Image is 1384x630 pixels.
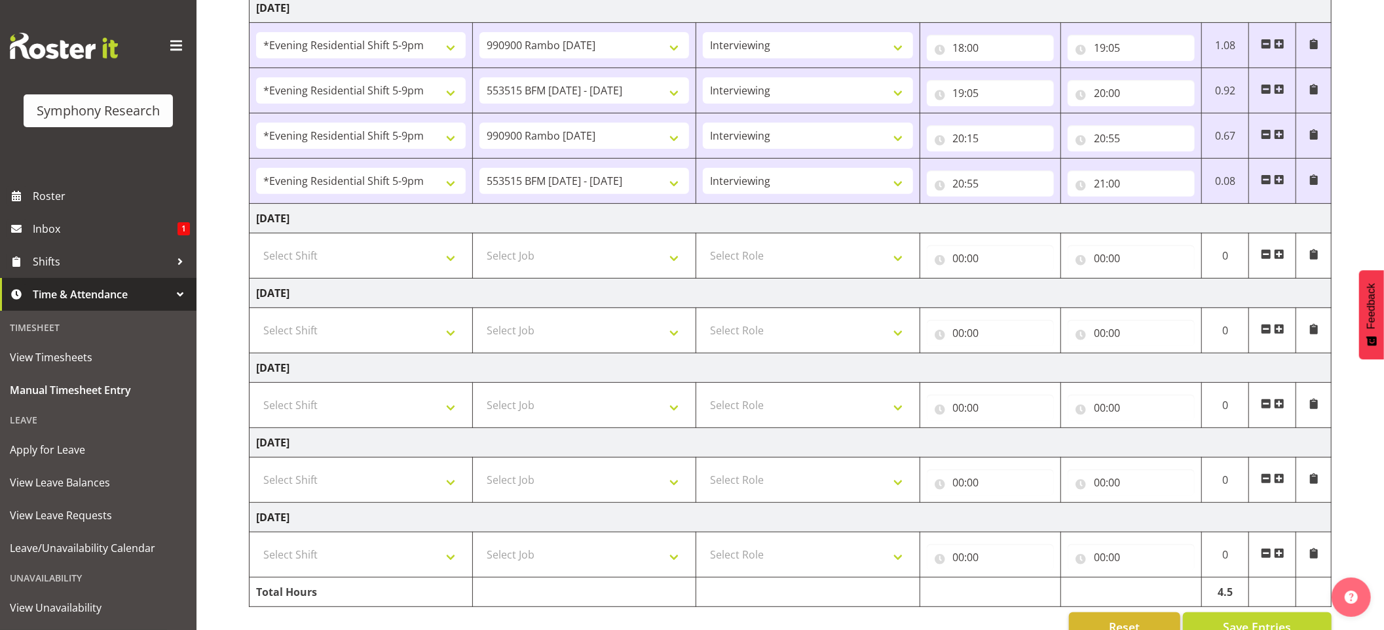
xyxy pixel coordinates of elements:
span: View Unavailability [10,598,187,618]
span: Apply for Leave [10,440,187,460]
input: Click to select... [927,125,1054,151]
input: Click to select... [927,320,1054,346]
td: [DATE] [250,353,1332,383]
td: 0.67 [1202,113,1249,159]
td: 0 [1202,308,1249,353]
span: Time & Attendance [33,285,170,304]
td: 0 [1202,458,1249,503]
input: Click to select... [927,35,1054,61]
td: [DATE] [250,428,1332,458]
img: help-xxl-2.png [1345,591,1358,604]
td: 0 [1202,383,1249,428]
input: Click to select... [927,80,1054,106]
td: Total Hours [250,578,473,607]
span: View Timesheets [10,347,187,367]
span: Feedback [1366,283,1377,329]
td: 1.08 [1202,23,1249,68]
img: Rosterit website logo [10,33,118,59]
a: View Leave Requests [3,499,193,532]
span: Inbox [33,219,178,239]
span: View Leave Balances [10,473,187,492]
div: Timesheet [3,314,193,341]
span: View Leave Requests [10,505,187,525]
input: Click to select... [927,245,1054,271]
input: Click to select... [927,395,1054,421]
input: Click to select... [927,469,1054,496]
a: Manual Timesheet Entry [3,374,193,406]
td: 0 [1202,233,1249,279]
a: View Unavailability [3,591,193,624]
a: View Leave Balances [3,466,193,499]
td: [DATE] [250,279,1332,308]
td: 4.5 [1202,578,1249,607]
input: Click to select... [1068,170,1195,197]
input: Click to select... [1068,395,1195,421]
span: 1 [178,222,190,235]
td: 0 [1202,532,1249,578]
td: [DATE] [250,503,1332,532]
input: Click to select... [1068,35,1195,61]
td: 0.08 [1202,159,1249,204]
input: Click to select... [1068,245,1195,271]
button: Feedback - Show survey [1359,270,1384,359]
div: Unavailability [3,564,193,591]
span: Roster [33,186,190,206]
span: Shifts [33,252,170,271]
a: Apply for Leave [3,433,193,466]
input: Click to select... [1068,320,1195,346]
td: [DATE] [250,204,1332,233]
input: Click to select... [1068,469,1195,496]
span: Leave/Unavailability Calendar [10,538,187,558]
input: Click to select... [927,170,1054,197]
input: Click to select... [1068,544,1195,570]
td: 0.92 [1202,68,1249,113]
div: Leave [3,406,193,433]
a: View Timesheets [3,341,193,374]
a: Leave/Unavailability Calendar [3,532,193,564]
input: Click to select... [1068,125,1195,151]
div: Symphony Research [37,101,160,121]
input: Click to select... [1068,80,1195,106]
span: Manual Timesheet Entry [10,380,187,400]
input: Click to select... [927,544,1054,570]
